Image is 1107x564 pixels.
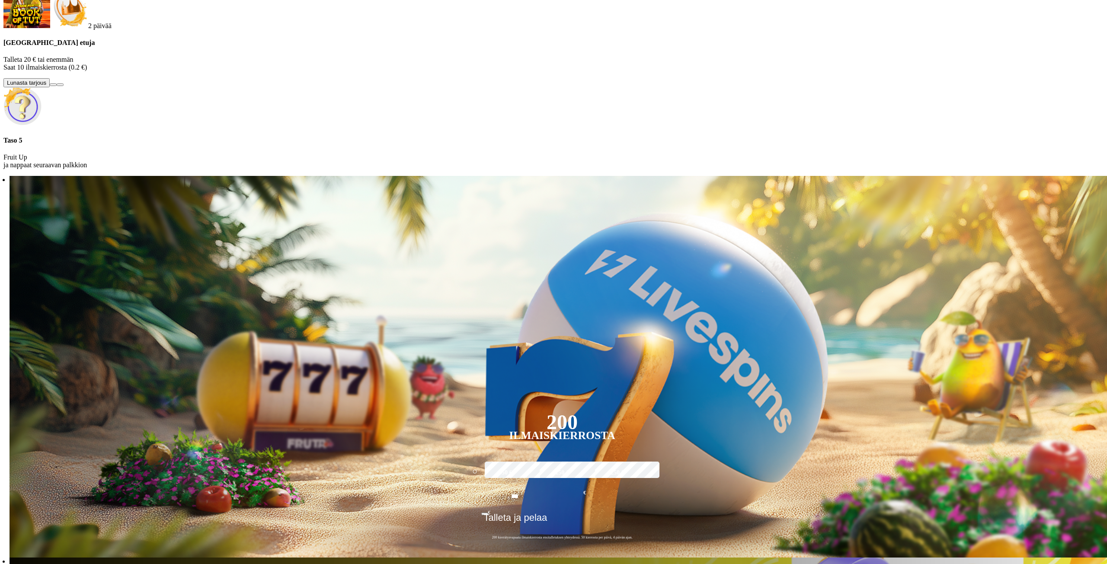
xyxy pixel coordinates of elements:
label: 250 € [593,460,642,485]
span: Lunasta tarjous [7,80,46,86]
label: 150 € [538,460,586,485]
h4: [GEOGRAPHIC_DATA] etuja [3,39,1104,47]
span: 200 kierrätysvapaata ilmaiskierrosta ensitalletuksen yhteydessä. 50 kierrosta per päivä, 4 päivän... [481,535,643,540]
span: € [488,510,491,515]
div: 200 [547,417,578,427]
label: 50 € [483,460,531,485]
button: Lunasta tarjous [3,78,50,87]
span: € [583,489,586,497]
div: Ilmaiskierrosta [509,430,615,441]
p: Fruit Up ja nappaat seuraavan palkkion [3,153,1104,169]
img: Unlock reward icon [3,87,42,125]
span: Talleta ja pelaa [484,512,547,529]
h4: Taso 5 [3,137,1104,144]
button: info [57,83,64,86]
span: countdown [88,22,112,29]
p: Talleta 20 € tai enemmän Saat 10 ilmaiskierrosta (0.2 €) [3,56,1104,71]
button: Talleta ja pelaa [481,512,643,530]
